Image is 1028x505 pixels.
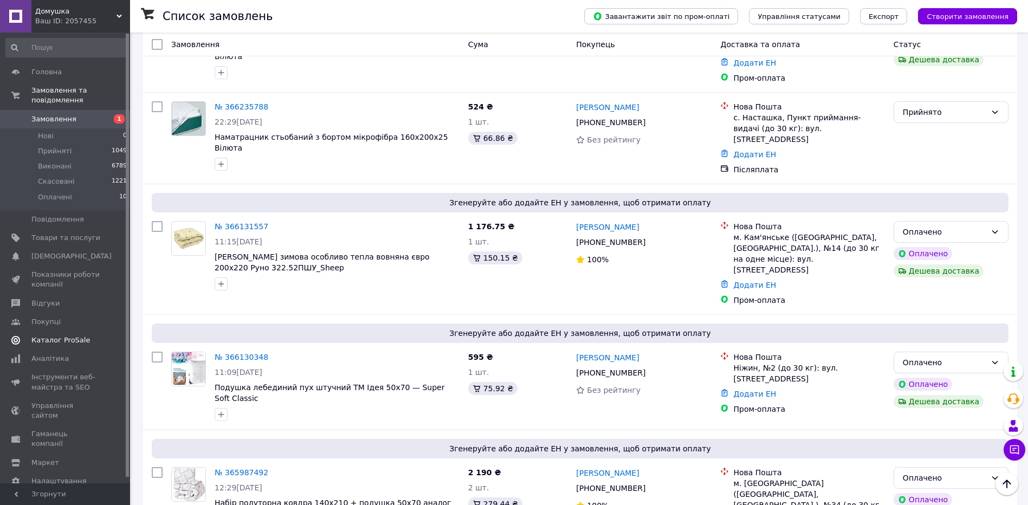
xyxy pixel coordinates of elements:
div: [PHONE_NUMBER] [574,481,648,496]
span: Відгуки [31,299,60,308]
span: Експорт [869,12,899,21]
img: Фото товару [172,352,205,386]
button: Експорт [860,8,908,24]
span: 2 шт. [468,483,489,492]
button: Чат з покупцем [1004,439,1025,461]
div: Ніжин, №2 (до 30 кг): вул. [STREET_ADDRESS] [733,362,884,384]
span: Скасовані [38,177,75,186]
span: 11:09[DATE] [215,368,262,377]
span: Управління сайтом [31,401,100,420]
span: Замовлення [171,40,219,49]
span: 6789 [112,161,127,171]
span: 100% [587,255,609,264]
div: [PHONE_NUMBER] [574,235,648,250]
input: Пошук [5,38,128,57]
span: Створити замовлення [927,12,1008,21]
img: Фото товару [172,102,205,135]
div: Прийнято [903,106,986,118]
div: Пром-оплата [733,295,884,306]
a: № 365987492 [215,468,268,477]
span: 1 шт. [468,237,489,246]
span: Повідомлення [31,215,84,224]
span: Статус [894,40,921,49]
button: Управління статусами [749,8,849,24]
div: Дешева доставка [894,53,984,66]
div: Нова Пошта [733,352,884,362]
span: Інструменти веб-майстра та SEO [31,372,100,392]
a: Додати ЕН [733,281,776,289]
span: Згенеруйте або додайте ЕН у замовлення, щоб отримати оплату [156,328,1004,339]
a: Подушка лебединий пух штучний ТМ Ідея 50х70 — Super Soft Classic [215,383,444,403]
span: Маркет [31,458,59,468]
div: 150.15 ₴ [468,251,522,264]
span: 0 [123,131,127,141]
span: Завантажити звіт по пром-оплаті [593,11,729,21]
div: [PHONE_NUMBER] [574,115,648,130]
div: Нова Пошта [733,101,884,112]
div: [PHONE_NUMBER] [574,365,648,380]
a: Додати ЕН [733,59,776,67]
a: Створити замовлення [907,11,1017,20]
span: 1 шт. [468,118,489,126]
span: 1 шт. [468,368,489,377]
span: 10 [119,192,127,202]
span: 1049 [112,146,127,156]
span: Виконані [38,161,72,171]
span: Нові [38,131,54,141]
span: Покупці [31,317,61,327]
a: № 366131557 [215,222,268,231]
div: Післяплата [733,164,884,175]
div: Пром-оплата [733,73,884,83]
div: Дешева доставка [894,395,984,408]
div: м. Кам'янське ([GEOGRAPHIC_DATA], [GEOGRAPHIC_DATA].), №14 (до 30 кг на одне місце): вул. [STREET... [733,232,884,275]
span: 1221 [112,177,127,186]
span: Управління статусами [758,12,840,21]
a: Наматрацник стьобаний з бортом мікрофібра 160х200х25 Вілюта [215,133,448,152]
span: Доставка та оплата [720,40,800,49]
button: Наверх [995,472,1018,495]
a: Додати ЕН [733,150,776,159]
div: Оплачено [903,357,986,368]
img: Фото товару [172,468,205,501]
span: Аналітика [31,354,69,364]
a: Фото товару [171,467,206,502]
span: Домушка [35,7,117,16]
span: 2 190 ₴ [468,468,501,477]
span: Згенеруйте або додайте ЕН у замовлення, щоб отримати оплату [156,443,1004,454]
div: Нова Пошта [733,221,884,232]
button: Створити замовлення [918,8,1017,24]
span: Прийняті [38,146,72,156]
span: Замовлення [31,114,76,124]
img: Фото товару [172,222,205,255]
span: Без рейтингу [587,386,641,394]
span: Каталог ProSale [31,335,90,345]
div: Оплачено [903,226,986,238]
span: Товари та послуги [31,233,100,243]
a: [PERSON_NAME] [576,468,639,478]
span: Гаманець компанії [31,429,100,449]
div: Оплачено [903,472,986,484]
span: Покупець [576,40,615,49]
a: Додати ЕН [733,390,776,398]
a: [PERSON_NAME] зимова особливо тепла вовняна євро 200х220 Руно 322.52ПШУ_Sheep [215,252,430,272]
a: Фото товару [171,352,206,386]
span: Показники роботи компанії [31,270,100,289]
div: с. Насташка, Пункт приймання-видачі (до 30 кг): вул. [STREET_ADDRESS] [733,112,884,145]
div: Оплачено [894,378,952,391]
span: Оплачені [38,192,72,202]
div: Дешева доставка [894,264,984,277]
div: 75.92 ₴ [468,382,518,395]
div: Ваш ID: 2057455 [35,16,130,26]
h1: Список замовлень [163,10,273,23]
button: Завантажити звіт по пром-оплаті [584,8,738,24]
span: 524 ₴ [468,102,493,111]
span: Головна [31,67,62,77]
span: Cума [468,40,488,49]
a: [PERSON_NAME] [576,352,639,363]
span: 595 ₴ [468,353,493,361]
a: № 366235788 [215,102,268,111]
span: Замовлення та повідомлення [31,86,130,105]
div: Пром-оплата [733,404,884,415]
